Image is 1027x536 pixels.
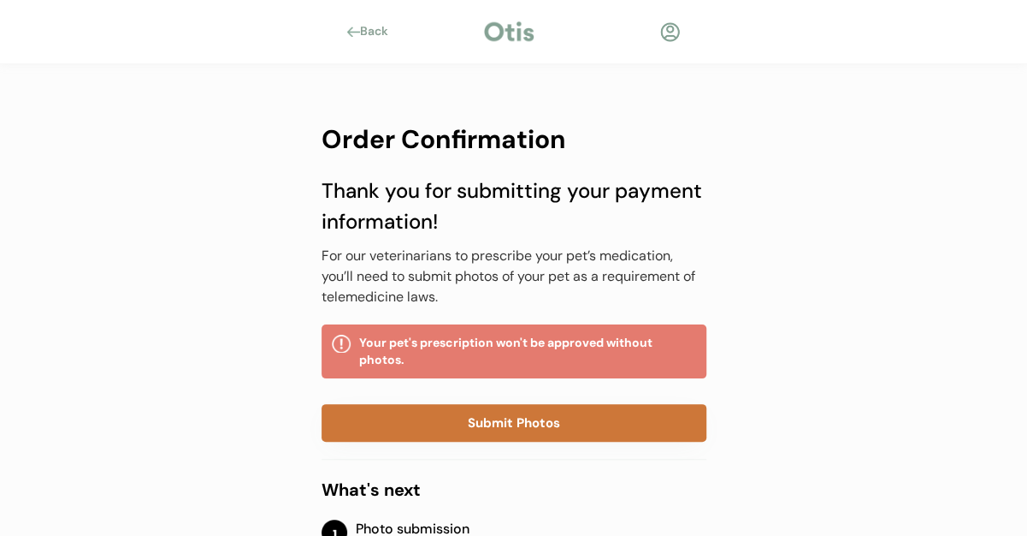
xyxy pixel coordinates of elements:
div: Your pet's prescription won't be approved without photos. [359,335,696,368]
div: What's next [322,477,706,503]
div: Back [360,23,398,40]
div: For our veterinarians to prescribe your pet’s medication, you’ll need to submit photos of your pe... [322,246,706,307]
div: Thank you for submitting your payment information! [322,176,706,237]
div: Order Confirmation [322,120,706,158]
button: Submit Photos [322,404,706,442]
